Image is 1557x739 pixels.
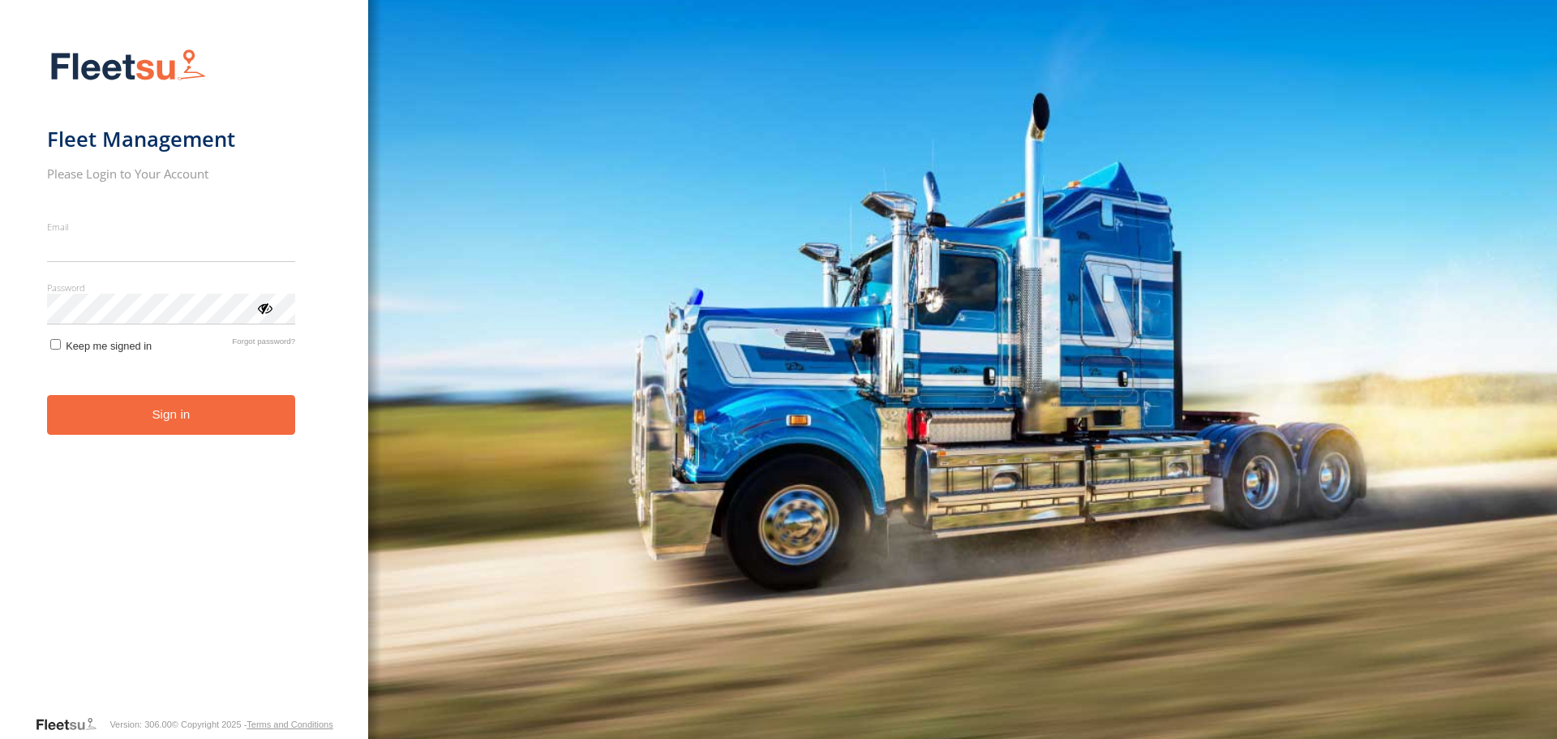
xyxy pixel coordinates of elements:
[47,45,209,87] img: Fleetsu
[47,281,296,294] label: Password
[172,720,333,729] div: © Copyright 2025 -
[35,716,109,733] a: Visit our Website
[47,39,322,715] form: main
[247,720,332,729] a: Terms and Conditions
[66,340,152,352] span: Keep me signed in
[47,395,296,435] button: Sign in
[47,165,296,182] h2: Please Login to Your Account
[50,339,61,350] input: Keep me signed in
[232,337,295,352] a: Forgot password?
[47,126,296,153] h1: Fleet Management
[47,221,296,233] label: Email
[256,299,272,316] div: ViewPassword
[109,720,171,729] div: Version: 306.00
